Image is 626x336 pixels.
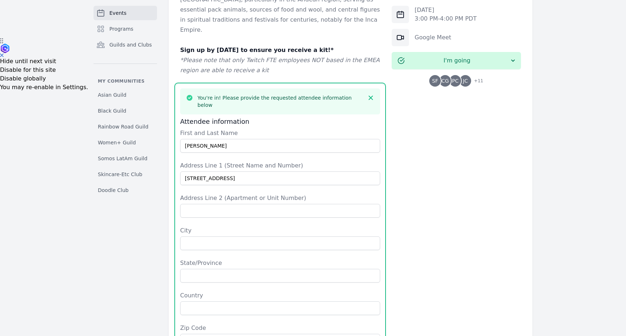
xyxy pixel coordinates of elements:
[94,88,157,101] a: Asian Guild
[98,171,142,178] span: Skincare-Etc Club
[197,94,363,109] h3: You're in! Please provide the requested attendee information below
[94,22,157,36] a: Programs
[94,184,157,197] a: Doodle Club
[98,123,148,130] span: Rainbow Road Guild
[415,6,477,14] p: [DATE]
[180,47,334,53] strong: Sign up by [DATE] to ensure you receive a kit!*
[452,78,458,83] span: PC
[180,259,380,267] label: State/Province
[180,194,380,202] label: Address Line 2 (Apartment or Unit Number)
[94,168,157,181] a: Skincare-Etc Club
[405,56,509,65] span: I'm going
[94,6,157,20] a: Events
[94,120,157,133] a: Rainbow Road Guild
[98,187,129,194] span: Doodle Club
[94,104,157,117] a: Black Guild
[109,41,152,48] span: Guilds and Clubs
[180,324,380,332] label: Zip Code
[180,226,380,235] label: City
[415,14,477,23] p: 3:00 PM - 4:00 PM PDT
[432,78,438,83] span: SF
[470,77,483,87] span: + 11
[415,34,451,41] a: Google Meet
[94,6,157,197] nav: Sidebar
[98,91,126,99] span: Asian Guild
[180,291,380,300] label: Country
[94,38,157,52] a: Guilds and Clubs
[98,155,147,162] span: Somos LatAm Guild
[463,78,468,83] span: JC
[94,78,157,84] p: My communities
[180,57,380,74] em: *Please note that only Twitch FTE employees NOT based in the EMEA region are able to receive a kit
[94,136,157,149] a: Women+ Guild
[109,25,133,32] span: Programs
[180,161,380,170] label: Address Line 1 (Street Name and Number)
[98,107,126,114] span: Black Guild
[94,152,157,165] a: Somos LatAm Guild
[98,139,136,146] span: Women+ Guild
[392,52,521,69] button: I'm going
[180,117,380,126] h3: Attendee information
[442,78,449,83] span: CG
[180,129,380,138] label: First and Last Name
[109,9,126,17] span: Events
